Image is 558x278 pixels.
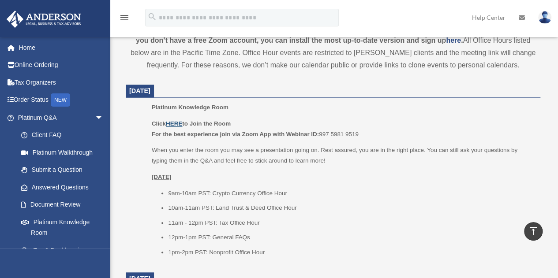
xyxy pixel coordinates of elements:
li: 9am-10am PST: Crypto Currency Office Hour [168,188,534,199]
u: [DATE] [152,174,172,180]
a: Tax Organizers [6,74,117,91]
a: Tax & Bookkeeping Packages [12,241,117,270]
i: vertical_align_top [528,226,539,236]
b: For the best experience join via Zoom App with Webinar ID: [152,131,319,137]
li: 11am - 12pm PST: Tax Office Hour [168,218,534,228]
a: Home [6,39,117,56]
a: HERE [166,120,182,127]
span: [DATE] [129,87,150,94]
strong: . [461,37,463,44]
a: Document Review [12,196,117,214]
div: NEW [51,93,70,107]
a: Online Ordering [6,56,117,74]
a: here [446,37,461,44]
b: Click to Join the Room [152,120,231,127]
li: 10am-11am PST: Land Trust & Deed Office Hour [168,203,534,213]
li: 1pm-2pm PST: Nonprofit Office Hour [168,247,534,258]
i: search [147,12,157,22]
img: Anderson Advisors Platinum Portal [4,11,84,28]
a: Submit a Question [12,161,117,179]
p: 997 5981 9519 [152,119,534,139]
i: menu [119,12,130,23]
span: arrow_drop_down [95,109,112,127]
a: Platinum Knowledge Room [12,213,112,241]
div: All Office Hours listed below are in the Pacific Time Zone. Office Hour events are restricted to ... [126,22,540,71]
a: Order StatusNEW [6,91,117,109]
a: Answered Questions [12,178,117,196]
p: When you enter the room you may see a presentation going on. Rest assured, you are in the right p... [152,145,534,166]
a: Platinum Q&Aarrow_drop_down [6,109,117,126]
a: Platinum Walkthrough [12,144,117,161]
a: Client FAQ [12,126,117,144]
a: vertical_align_top [524,222,543,241]
a: menu [119,15,130,23]
img: User Pic [538,11,551,24]
li: 12pm-1pm PST: General FAQs [168,232,534,243]
span: Platinum Knowledge Room [152,104,228,111]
